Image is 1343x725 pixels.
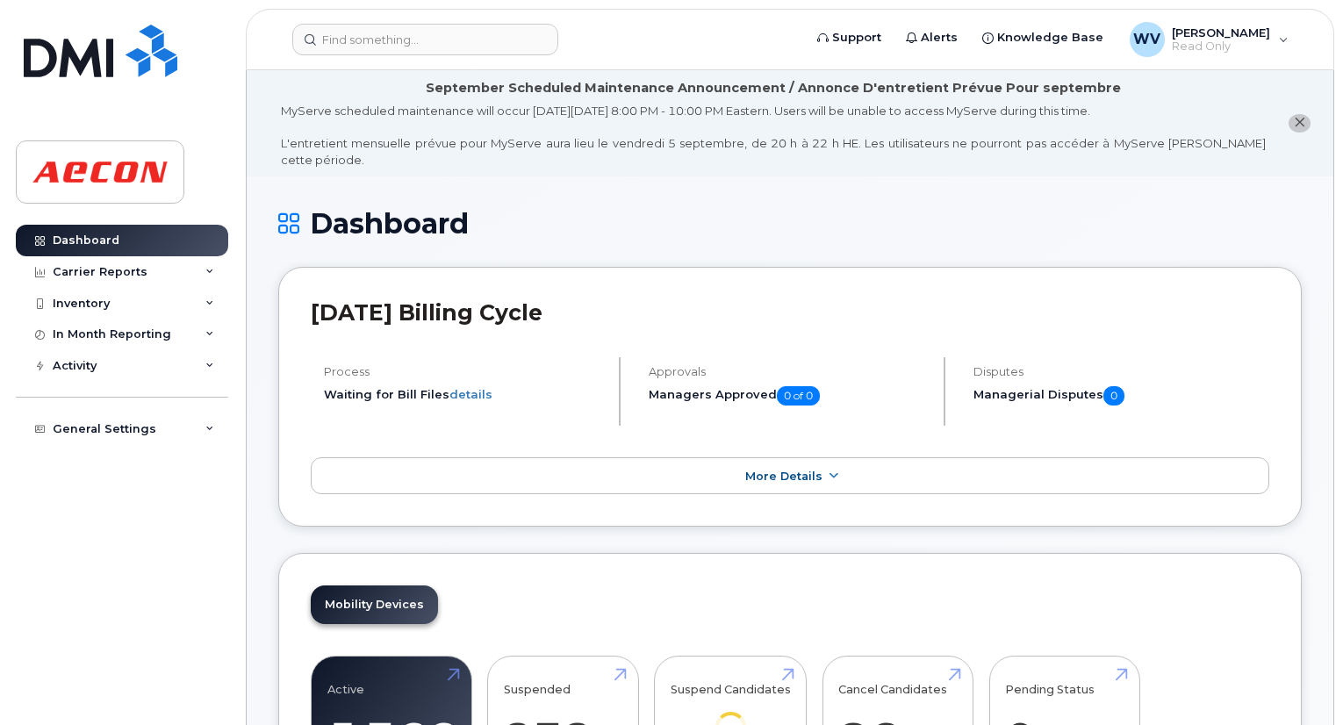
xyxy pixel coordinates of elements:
[311,299,1269,326] h2: [DATE] Billing Cycle
[311,585,438,624] a: Mobility Devices
[973,365,1269,378] h4: Disputes
[973,386,1269,406] h5: Managerial Disputes
[1289,114,1311,133] button: close notification
[324,365,604,378] h4: Process
[777,386,820,406] span: 0 of 0
[278,208,1302,239] h1: Dashboard
[649,365,929,378] h4: Approvals
[324,386,604,403] li: Waiting for Bill Files
[449,387,492,401] a: details
[649,386,929,406] h5: Managers Approved
[745,470,822,483] span: More Details
[1103,386,1124,406] span: 0
[426,79,1121,97] div: September Scheduled Maintenance Announcement / Annonce D'entretient Prévue Pour septembre
[281,103,1266,168] div: MyServe scheduled maintenance will occur [DATE][DATE] 8:00 PM - 10:00 PM Eastern. Users will be u...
